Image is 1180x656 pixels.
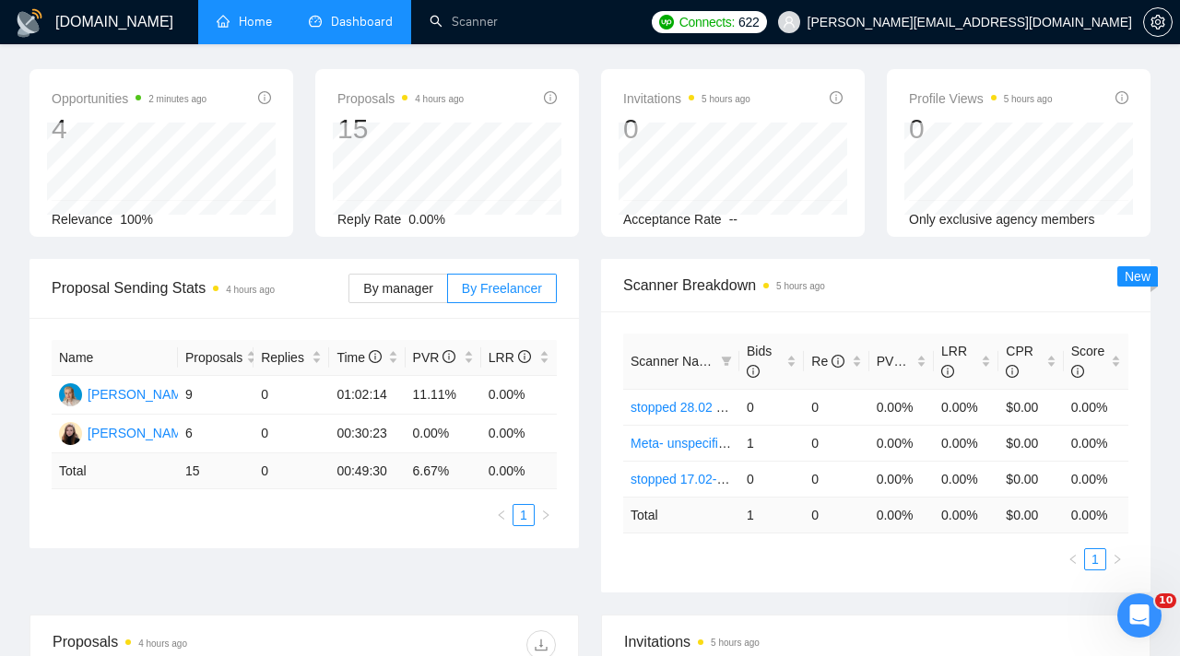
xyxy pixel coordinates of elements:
[52,340,178,376] th: Name
[178,376,254,415] td: 9
[535,504,557,526] li: Next Page
[869,497,934,533] td: 0.00 %
[1064,389,1128,425] td: 0.00%
[337,88,464,110] span: Proposals
[623,212,722,227] span: Acceptance Rate
[998,425,1063,461] td: $0.00
[329,376,405,415] td: 01:02:14
[1125,269,1150,284] span: New
[363,281,432,296] span: By manager
[1155,593,1176,608] span: 10
[909,212,1095,227] span: Only exclusive agency members
[721,356,732,367] span: filter
[430,14,498,29] a: searchScanner
[1144,15,1172,29] span: setting
[747,365,760,378] span: info-circle
[623,111,750,146] div: 0
[489,350,531,365] span: LRR
[540,510,551,521] span: right
[877,354,920,369] span: PVR
[442,350,455,363] span: info-circle
[659,15,674,29] img: upwork-logo.png
[544,91,557,104] span: info-circle
[830,91,843,104] span: info-circle
[623,274,1128,297] span: Scanner Breakdown
[1106,548,1128,570] li: Next Page
[337,111,464,146] div: 15
[138,638,187,649] time: 4 hours ago
[329,415,405,453] td: 00:30:23
[261,347,308,368] span: Replies
[88,384,194,404] div: [PERSON_NAME]
[254,376,329,415] td: 0
[1071,344,1105,379] span: Score
[527,638,555,652] span: download
[739,497,804,533] td: 1
[804,389,868,425] td: 0
[413,350,456,365] span: PVR
[934,389,998,425] td: 0.00%
[624,630,1127,653] span: Invitations
[1143,7,1173,37] button: setting
[496,510,507,521] span: left
[1115,91,1128,104] span: info-circle
[52,276,348,299] span: Proposal Sending Stats
[702,94,750,104] time: 5 hours ago
[623,88,750,110] span: Invitations
[711,638,760,648] time: 5 hours ago
[52,453,178,489] td: Total
[631,400,984,415] a: stopped 28.02 - Google Ads - LeadGen/cases/hook- saved $k
[998,389,1063,425] td: $0.00
[631,472,984,486] a: stopped 17.02- Meta ads - ecommerce/cases/ hook- ROAS3+
[1006,344,1033,379] span: CPR
[776,281,825,291] time: 5 hours ago
[15,8,44,38] img: logo
[869,461,934,497] td: 0.00%
[934,461,998,497] td: 0.00%
[1064,497,1128,533] td: 0.00 %
[258,91,271,104] span: info-circle
[811,354,844,369] span: Re
[254,453,329,489] td: 0
[59,383,82,406] img: AS
[941,344,967,379] span: LRR
[481,415,557,453] td: 0.00%
[415,94,464,104] time: 4 hours ago
[462,281,542,296] span: By Freelancer
[804,461,868,497] td: 0
[1068,554,1079,565] span: left
[747,344,772,379] span: Bids
[490,504,513,526] li: Previous Page
[52,212,112,227] span: Relevance
[869,389,934,425] td: 0.00%
[934,497,998,533] td: 0.00 %
[909,111,1053,146] div: 0
[535,504,557,526] button: right
[998,497,1063,533] td: $ 0.00
[185,347,242,368] span: Proposals
[1143,15,1173,29] a: setting
[336,350,381,365] span: Time
[1071,365,1084,378] span: info-circle
[906,355,919,368] span: info-circle
[408,212,445,227] span: 0.00%
[490,504,513,526] button: left
[1064,425,1128,461] td: 0.00%
[59,422,82,445] img: TB
[331,14,393,29] span: Dashboard
[52,88,206,110] span: Opportunities
[1112,554,1123,565] span: right
[941,365,954,378] span: info-circle
[934,425,998,461] td: 0.00%
[254,415,329,453] td: 0
[518,350,531,363] span: info-circle
[738,12,759,32] span: 622
[1004,94,1053,104] time: 5 hours ago
[804,425,868,461] td: 0
[52,111,206,146] div: 4
[717,347,736,375] span: filter
[1117,593,1162,638] iframe: Intercom live chat
[631,354,716,369] span: Scanner Name
[309,15,322,28] span: dashboard
[631,436,828,451] a: Meta- unspecified - Feedback+ -AI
